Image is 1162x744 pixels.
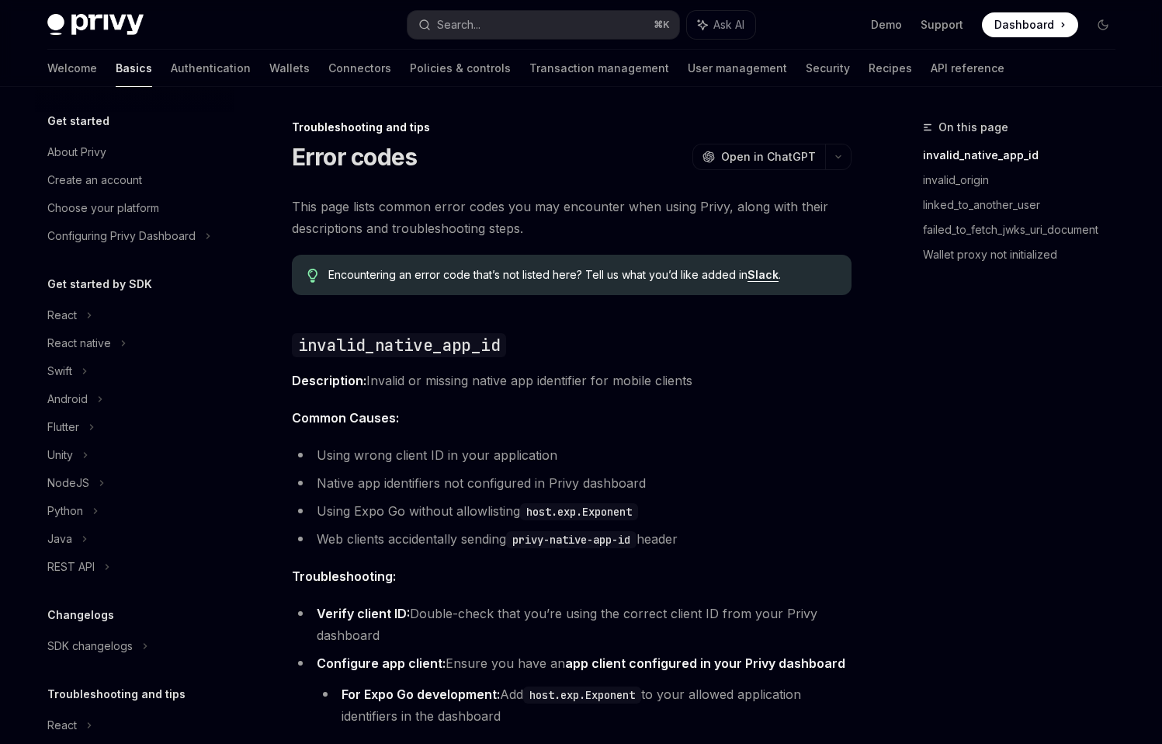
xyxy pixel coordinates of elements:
[292,196,852,239] span: This page lists common error codes you may encounter when using Privy, along with their descripti...
[47,199,159,217] div: Choose your platform
[171,50,251,87] a: Authentication
[35,194,234,222] a: Choose your platform
[317,655,446,671] strong: Configure app client:
[994,17,1054,33] span: Dashboard
[688,50,787,87] a: User management
[938,118,1008,137] span: On this page
[47,112,109,130] h5: Get started
[410,50,511,87] a: Policies & controls
[35,138,234,166] a: About Privy
[292,373,366,388] strong: Description:
[292,370,852,391] span: Invalid or missing native app identifier for mobile clients
[520,503,638,520] code: host.exp.Exponent
[713,17,744,33] span: Ask AI
[923,193,1128,217] a: linked_to_another_user
[47,171,142,189] div: Create an account
[47,637,133,655] div: SDK changelogs
[317,606,410,621] strong: Verify client ID:
[116,50,152,87] a: Basics
[292,444,852,466] li: Using wrong client ID in your application
[47,275,152,294] h5: Get started by SDK
[1091,12,1115,37] button: Toggle dark mode
[317,683,852,727] li: Add to your allowed application identifiers in the dashboard
[47,390,88,409] div: Android
[35,166,234,194] a: Create an account
[687,11,755,39] button: Ask AI
[47,558,95,576] div: REST API
[747,268,779,282] a: Slack
[47,606,114,624] h5: Changelogs
[47,418,79,436] div: Flutter
[292,603,852,646] li: Double-check that you’re using the correct client ID from your Privy dashboard
[292,472,852,494] li: Native app identifiers not configured in Privy dashboard
[328,50,391,87] a: Connectors
[342,687,500,702] strong: For Expo Go development:
[47,362,72,381] div: Swift
[47,306,77,325] div: React
[292,500,852,522] li: Using Expo Go without allowlisting
[923,217,1128,242] a: failed_to_fetch_jwks_uri_document
[47,474,89,492] div: NodeJS
[408,11,679,39] button: Search...⌘K
[523,687,641,704] code: host.exp.Exponent
[47,143,106,162] div: About Privy
[869,50,912,87] a: Recipes
[47,502,83,520] div: Python
[47,334,111,353] div: React native
[292,410,399,426] strong: Common Causes:
[47,685,186,704] h5: Troubleshooting and tips
[923,143,1128,168] a: invalid_native_app_id
[565,655,845,672] a: app client configured in your Privy dashboard
[923,168,1128,193] a: invalid_origin
[47,446,73,464] div: Unity
[47,716,77,735] div: React
[269,50,310,87] a: Wallets
[328,267,835,283] span: Encountering an error code that’s not listed here? Tell us what you’d like added in .
[982,12,1078,37] a: Dashboard
[292,143,418,171] h1: Error codes
[292,568,396,584] strong: Troubleshooting:
[506,531,636,548] code: privy-native-app-id
[437,16,480,34] div: Search...
[931,50,1004,87] a: API reference
[47,227,196,245] div: Configuring Privy Dashboard
[721,149,816,165] span: Open in ChatGPT
[292,120,852,135] div: Troubleshooting and tips
[923,242,1128,267] a: Wallet proxy not initialized
[871,17,902,33] a: Demo
[292,652,852,727] li: Ensure you have an
[292,333,506,357] code: invalid_native_app_id
[47,530,72,548] div: Java
[307,269,318,283] svg: Tip
[529,50,669,87] a: Transaction management
[654,19,670,31] span: ⌘ K
[47,14,144,36] img: dark logo
[47,50,97,87] a: Welcome
[292,528,852,550] li: Web clients accidentally sending header
[921,17,963,33] a: Support
[806,50,850,87] a: Security
[692,144,825,170] button: Open in ChatGPT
